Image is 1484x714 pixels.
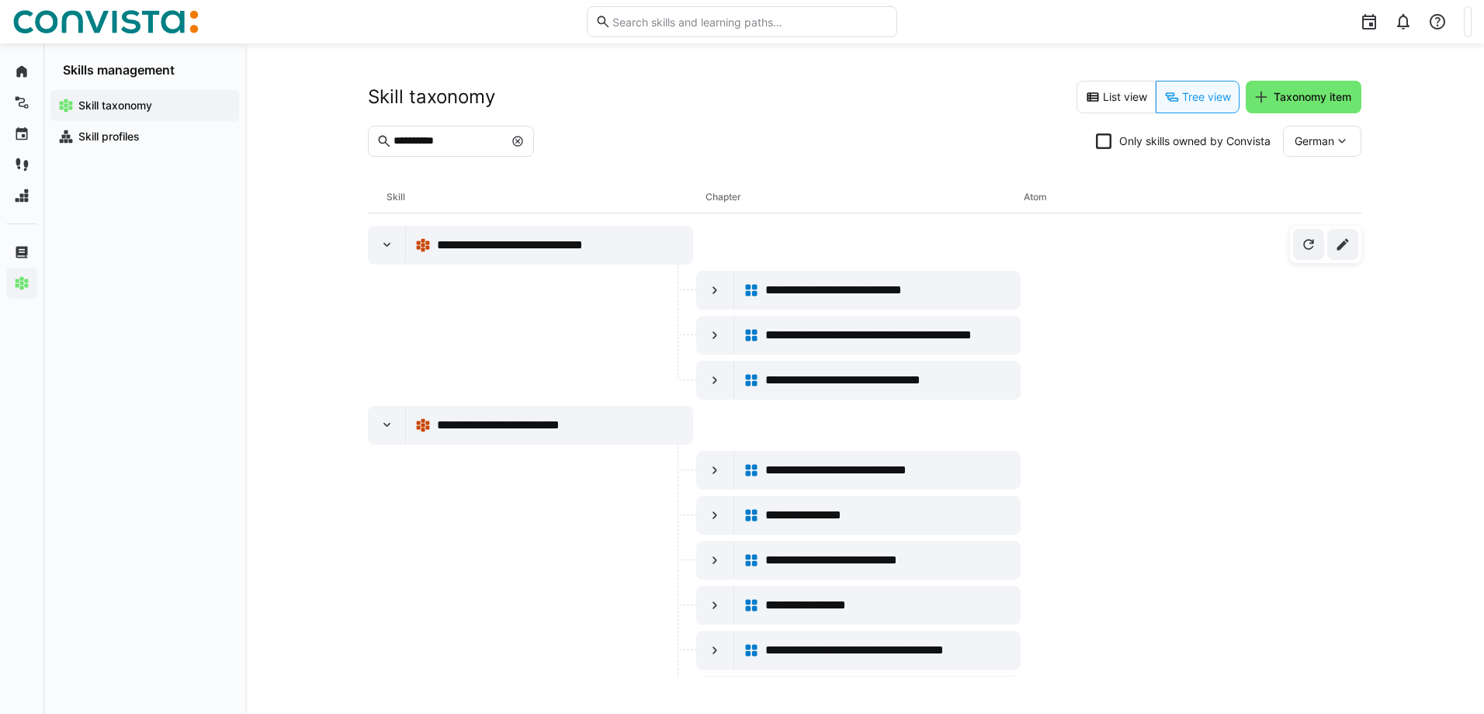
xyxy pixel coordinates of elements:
[387,182,706,213] div: Skill
[706,182,1025,213] div: Chapter
[1077,81,1156,113] eds-button-option: List view
[611,15,889,29] input: Search skills and learning paths…
[1096,133,1271,149] eds-checkbox: Only skills owned by Convista
[1246,81,1361,113] button: Taxonomy item
[1271,89,1354,105] span: Taxonomy item
[368,85,495,109] h2: Skill taxonomy
[1295,133,1334,149] span: German
[1024,182,1343,213] div: Atom
[1156,81,1240,113] eds-button-option: Tree view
